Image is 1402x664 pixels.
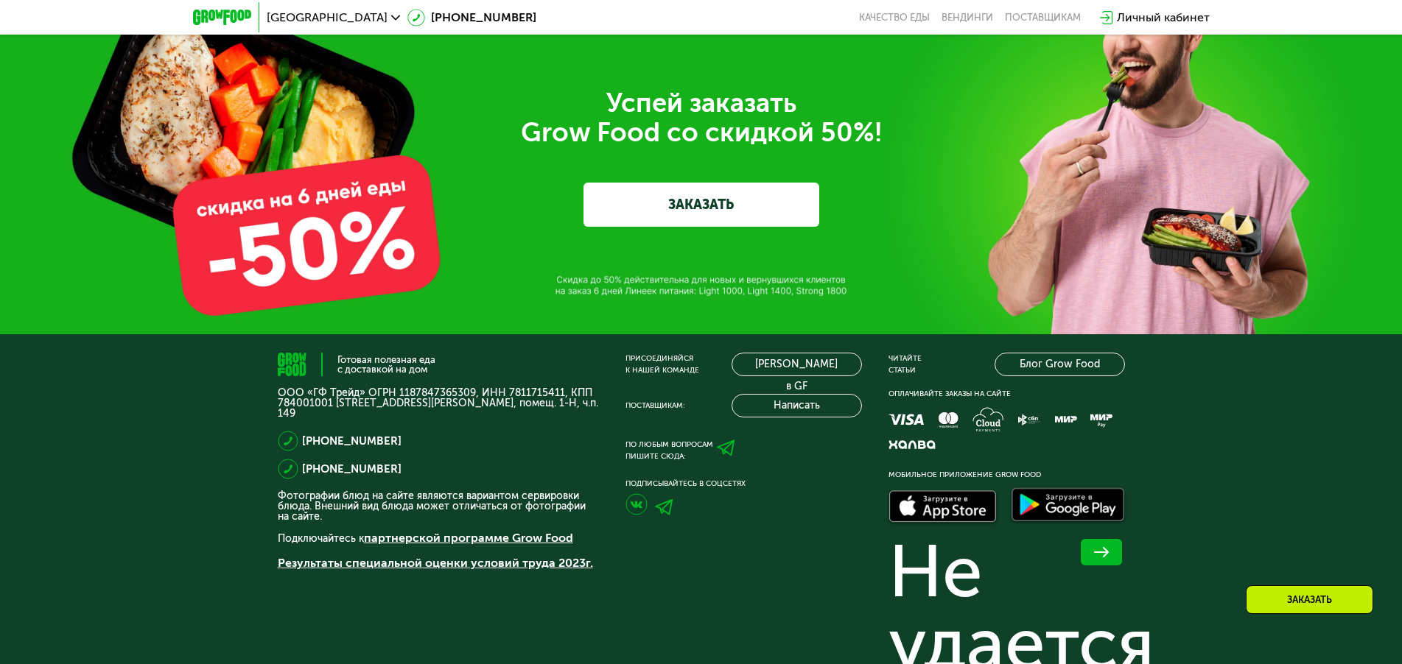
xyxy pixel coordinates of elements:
div: По любым вопросам пишите сюда: [625,439,713,462]
div: поставщикам [1005,12,1081,24]
a: [PERSON_NAME] в GF [732,353,862,376]
div: Успей заказать Grow Food со скидкой 50%! [289,88,1114,147]
div: Личный кабинет [1117,9,1210,27]
div: Готовая полезная еда с доставкой на дом [337,355,435,374]
a: ЗАКАЗАТЬ [583,183,819,227]
div: Присоединяйся к нашей команде [625,353,699,376]
a: Вендинги [942,12,993,24]
div: Подписывайтесь в соцсетях [625,478,862,490]
div: Мобильное приложение Grow Food [888,469,1125,481]
p: ООО «ГФ Трейд» ОГРН 1187847365309, ИНН 7811715411, КПП 784001001 [STREET_ADDRESS][PERSON_NAME], п... [278,388,599,419]
a: Блог Grow Food [995,353,1125,376]
img: Доступно в Google Play [1008,485,1129,528]
a: [PHONE_NUMBER] [302,432,402,450]
div: Заказать [1246,585,1373,614]
a: [PHONE_NUMBER] [302,460,402,478]
a: Качество еды [859,12,930,24]
div: Оплачивайте заказы на сайте [888,388,1125,400]
p: Подключайтесь к [278,529,599,547]
a: Результаты специальной оценки условий труда 2023г. [278,556,593,570]
button: Написать [732,394,862,417]
p: Фотографии блюд на сайте являются вариантом сервировки блюда. Внешний вид блюда может отличаться ... [278,491,599,522]
a: [PHONE_NUMBER] [407,9,536,27]
a: партнерской программе Grow Food [364,531,573,545]
span: [GEOGRAPHIC_DATA] [267,12,388,24]
div: Поставщикам: [625,400,684,412]
div: Читайте статьи [888,353,922,376]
